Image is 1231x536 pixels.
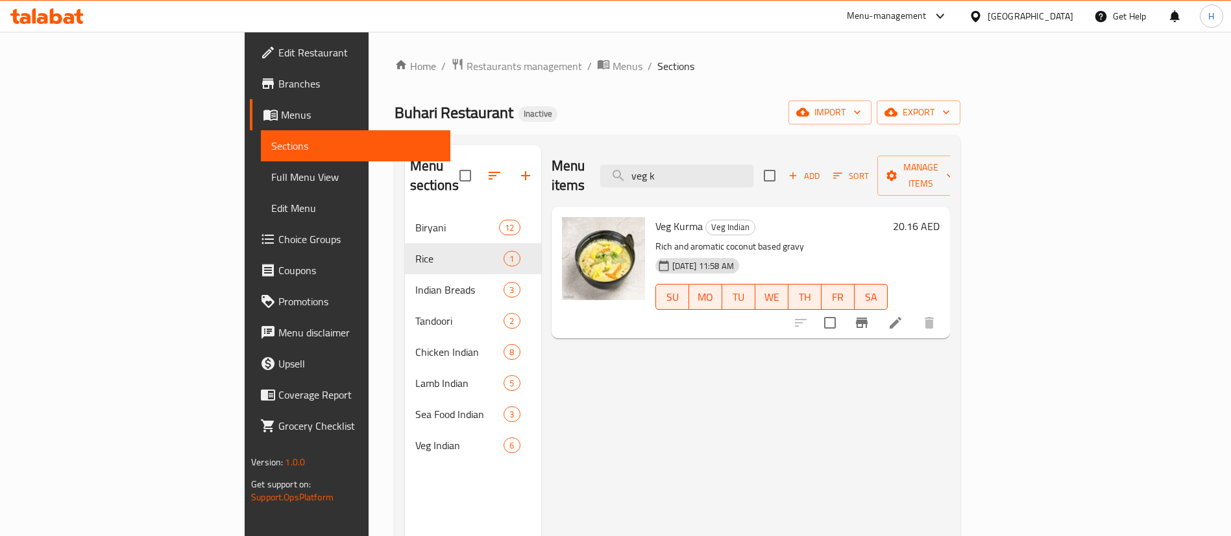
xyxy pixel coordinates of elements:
div: Veg Indian6 [405,430,541,461]
button: MO [689,284,722,310]
span: 6 [504,439,519,452]
span: Tandoori [415,313,504,329]
span: Buhari Restaurant [395,98,513,127]
nav: Menu sections [405,207,541,466]
div: [GEOGRAPHIC_DATA] [988,9,1073,23]
div: Biryani12 [405,212,541,243]
div: Menu-management [847,8,927,24]
button: Manage items [877,156,964,196]
span: Sort [833,169,869,183]
span: Menus [281,107,440,122]
button: Sort [830,166,872,186]
button: export [877,100,960,124]
div: Tandoori2 [405,305,541,336]
span: Menu disclaimer [278,325,440,340]
a: Support.OpsPlatform [251,489,334,506]
span: H [1208,9,1214,23]
div: Indian Breads3 [405,274,541,305]
span: Edit Restaurant [278,45,440,60]
button: import [788,100,871,124]
a: Branches [250,68,450,99]
a: Menus [597,58,642,75]
div: Lamb Indian5 [405,367,541,399]
span: MO [694,288,717,307]
span: Manage items [888,159,954,192]
a: Coverage Report [250,379,450,410]
span: Get support on: [251,476,311,493]
a: Full Menu View [261,161,450,192]
a: Edit Restaurant [250,37,450,68]
span: Coverage Report [278,387,440,402]
a: Restaurants management [451,58,582,75]
a: Edit menu item [888,315,903,331]
div: Sea Food Indian3 [405,399,541,430]
a: Promotions [250,286,450,317]
a: Menu disclaimer [250,317,450,348]
span: Restaurants management [467,58,582,74]
span: SA [860,288,883,307]
img: Veg Kurma [562,217,645,300]
div: Rice1 [405,243,541,274]
a: Grocery Checklist [250,410,450,441]
a: Menus [250,99,450,130]
span: Veg Indian [706,220,755,235]
span: 12 [500,222,519,234]
div: Veg Indian [705,220,755,235]
span: Select to update [816,309,844,336]
a: Coupons [250,255,450,286]
span: Sections [657,58,694,74]
nav: breadcrumb [395,58,960,75]
span: [DATE] 11:58 AM [667,260,739,272]
span: 2 [504,315,519,327]
span: Upsell [278,356,440,371]
button: Branch-specific-item [846,307,877,338]
span: 5 [504,377,519,390]
span: 8 [504,346,519,358]
span: Biryani [415,220,500,235]
p: Rich and aromatic coconut based gravy [655,239,888,255]
button: SU [655,284,689,310]
span: Sort items [825,166,877,186]
h2: Menu items [552,156,585,195]
span: 3 [504,408,519,421]
span: Full Menu View [271,169,440,185]
span: 1.0.0 [285,454,305,471]
span: Sea Food Indian [415,406,504,422]
span: Promotions [278,294,440,309]
span: 3 [504,284,519,296]
a: Choice Groups [250,224,450,255]
span: Coupons [278,262,440,278]
span: Branches [278,76,440,91]
button: FR [822,284,855,310]
span: Inactive [518,108,557,119]
span: WE [761,288,783,307]
span: Version: [251,454,283,471]
span: Chicken Indian [415,344,504,360]
span: export [887,104,950,121]
div: Chicken Indian8 [405,336,541,367]
a: Sections [261,130,450,161]
button: SA [855,284,888,310]
span: Rice [415,251,504,266]
span: import [799,104,861,121]
button: TU [722,284,755,310]
button: WE [755,284,788,310]
input: search [600,165,753,187]
button: delete [914,307,945,338]
li: / [587,58,592,74]
button: Add [783,166,825,186]
span: Indian Breads [415,282,504,297]
button: TH [788,284,822,310]
span: Grocery Checklist [278,418,440,434]
span: Veg Indian [415,437,504,453]
span: Add [786,169,822,183]
span: FR [827,288,849,307]
a: Edit Menu [261,192,450,224]
a: Upsell [250,348,450,379]
span: Menus [613,58,642,74]
span: Sections [271,138,440,154]
span: SU [661,288,684,307]
span: TU [727,288,750,307]
span: Edit Menu [271,200,440,216]
h6: 20.16 AED [893,217,940,235]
